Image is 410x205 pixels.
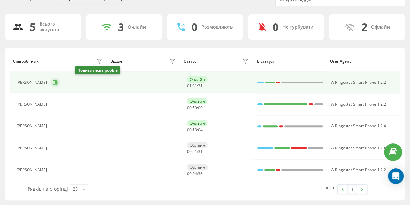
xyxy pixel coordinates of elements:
span: 59 [193,105,197,110]
div: Розмовляють [201,24,233,30]
span: 04 [193,171,197,176]
div: Офлайн [187,142,208,148]
div: Онлайн [187,98,207,104]
div: В статусі [257,59,324,64]
div: Подивитись профіль [75,66,120,74]
span: 13 [193,127,197,133]
div: [PERSON_NAME] [17,168,49,172]
a: 1 [347,185,357,194]
div: [PERSON_NAME] [17,80,49,85]
span: 31 [198,83,203,89]
span: 00 [187,127,192,133]
div: Не турбувати [282,24,314,30]
span: 00 [187,105,192,110]
span: 00 [187,171,192,176]
div: : : [187,149,203,154]
span: 31 [193,83,197,89]
div: Відділ [111,59,122,64]
div: 1 - 5 з 5 [321,186,334,192]
span: W Ringostat Smart Phone 1.2.2 [330,167,386,173]
div: Співробітник [13,59,39,64]
div: : : [187,106,203,110]
span: 04 [198,127,203,133]
span: 33 [198,171,203,176]
div: Онлайн [187,76,207,83]
div: Статус [184,59,196,64]
span: W Ringostat Smart Phone 1.2.2 [330,101,386,107]
div: 0 [192,21,197,33]
div: 5 [30,21,36,33]
span: 00 [187,149,192,154]
div: Офлайн [371,24,390,30]
span: Рядків на сторінці [28,186,68,192]
div: User Agent [330,59,397,64]
span: 31 [198,149,203,154]
span: W Ringostat Smart Phone 1.2.4 [330,145,386,151]
div: 2 [361,21,367,33]
span: W Ringostat Smart Phone 1.2.4 [330,123,386,129]
div: : : [187,128,203,132]
div: 25 [73,186,78,192]
div: : : [187,84,203,88]
span: 01 [187,83,192,89]
span: 09 [198,105,203,110]
div: 0 [273,21,278,33]
div: [PERSON_NAME] [17,146,49,150]
span: W Ringostat Smart Phone 1.2.2 [330,80,386,85]
div: Онлайн [187,120,207,126]
div: : : [187,172,203,176]
div: 3 [118,21,124,33]
div: Офлайн [187,164,208,170]
div: Всього акаунтів [40,21,73,32]
div: [PERSON_NAME] [17,102,49,107]
div: [PERSON_NAME] [17,124,49,128]
span: 51 [193,149,197,154]
div: Онлайн [128,24,146,30]
div: Open Intercom Messenger [388,168,404,184]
